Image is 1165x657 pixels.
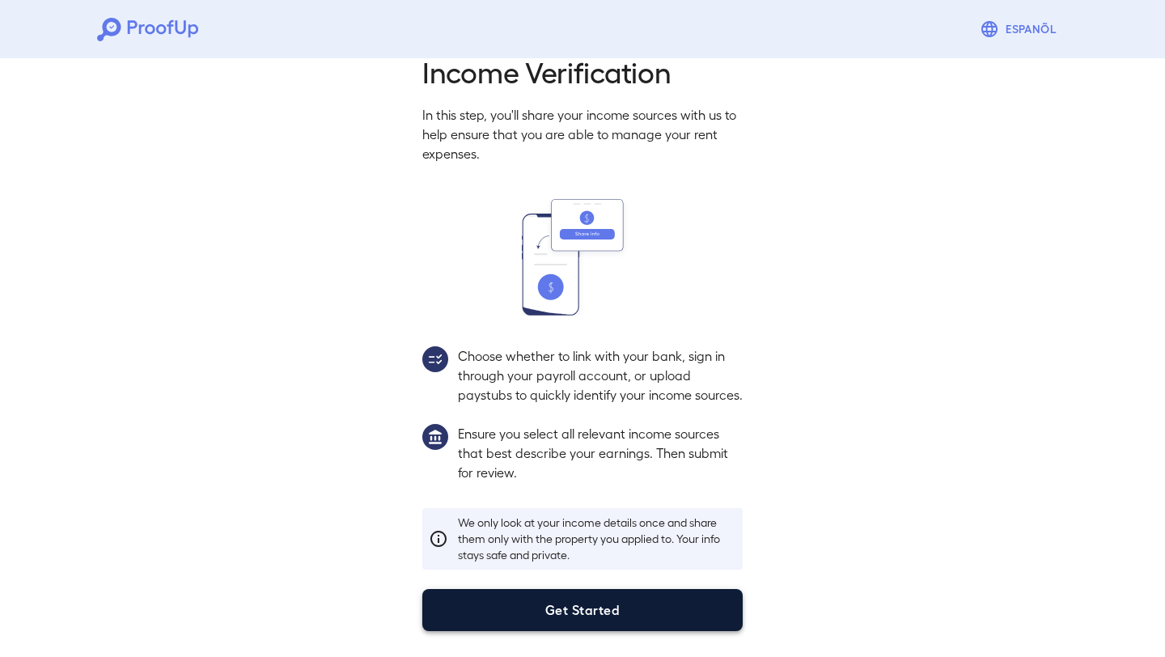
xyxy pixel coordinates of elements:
img: group1.svg [422,424,448,450]
p: Choose whether to link with your bank, sign in through your payroll account, or upload paystubs t... [458,346,743,405]
button: Espanõl [973,13,1068,45]
img: transfer_money.svg [522,199,643,316]
p: Ensure you select all relevant income sources that best describe your earnings. Then submit for r... [458,424,743,482]
p: In this step, you'll share your income sources with us to help ensure that you are able to manage... [422,105,743,163]
p: We only look at your income details once and share them only with the property you applied to. Yo... [458,515,736,563]
img: group2.svg [422,346,448,372]
button: Get Started [422,589,743,631]
h2: Income Verification [422,53,743,89]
